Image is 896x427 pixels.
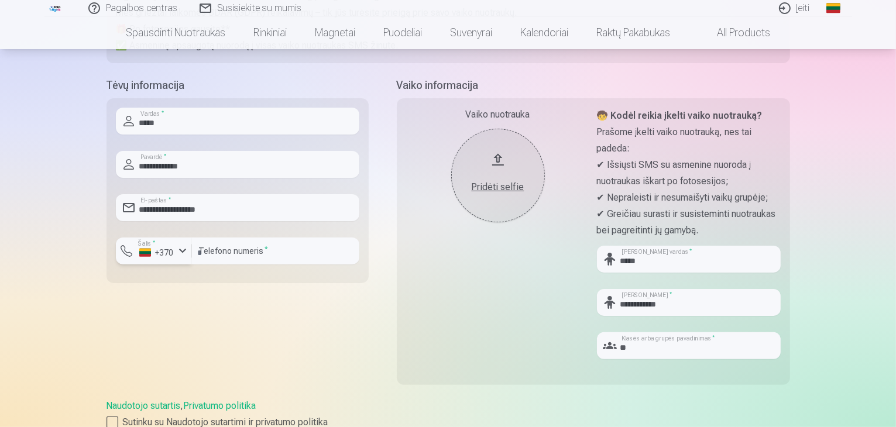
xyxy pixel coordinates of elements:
a: Puodeliai [369,16,436,49]
a: All products [684,16,784,49]
div: Pridėti selfie [463,180,533,194]
h5: Tėvų informacija [107,77,369,94]
p: Prašome įkelti vaiko nuotrauką, nes tai padeda: [597,124,781,157]
p: ✔ Išsiųsti SMS su asmenine nuoroda į nuotraukas iškart po fotosesijos; [597,157,781,190]
p: ✔ Greičiau surasti ir susisteminti nuotraukas bei pagreitinti jų gamybą. [597,206,781,239]
button: Pridėti selfie [451,129,545,222]
a: Kalendoriai [506,16,582,49]
button: Šalis*+370 [116,237,192,264]
a: Rinkiniai [239,16,301,49]
label: Šalis [135,239,159,248]
div: +370 [139,247,174,259]
p: ✔ Nepraleisti ir nesumaišyti vaikų grupėje; [597,190,781,206]
a: Naudotojo sutartis [107,400,181,411]
h5: Vaiko informacija [397,77,790,94]
a: Suvenyrai [436,16,506,49]
a: Raktų pakabukas [582,16,684,49]
a: Privatumo politika [184,400,256,411]
a: Spausdinti nuotraukas [112,16,239,49]
div: Vaiko nuotrauka [406,108,590,122]
a: Magnetai [301,16,369,49]
strong: 🧒 Kodėl reikia įkelti vaiko nuotrauką? [597,110,763,121]
img: /fa2 [49,5,62,12]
